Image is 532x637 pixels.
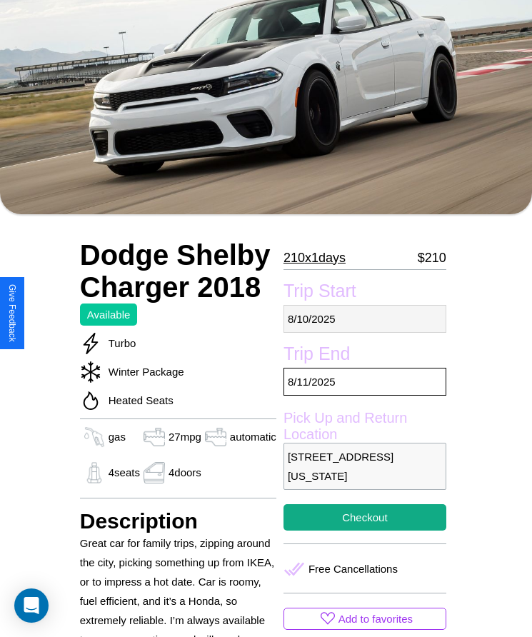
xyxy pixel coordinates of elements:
[140,426,169,448] img: gas
[283,281,446,305] label: Trip Start
[87,305,131,324] p: Available
[80,462,109,483] img: gas
[283,443,446,490] p: [STREET_ADDRESS][US_STATE]
[283,368,446,396] p: 8 / 11 / 2025
[7,284,17,342] div: Give Feedback
[169,427,201,446] p: 27 mpg
[109,427,126,446] p: gas
[80,239,276,304] h2: Dodge Shelby Charger 2018
[101,333,136,353] p: Turbo
[338,609,413,628] p: Add to favorites
[80,426,109,448] img: gas
[101,391,174,410] p: Heated Seats
[230,427,276,446] p: automatic
[169,463,201,482] p: 4 doors
[283,410,446,443] label: Pick Up and Return Location
[283,504,446,531] button: Checkout
[201,426,230,448] img: gas
[80,509,276,533] h3: Description
[283,246,346,269] p: 210 x 1 days
[14,588,49,623] div: Open Intercom Messenger
[101,362,184,381] p: Winter Package
[140,462,169,483] img: gas
[283,608,446,630] button: Add to favorites
[283,343,446,368] label: Trip End
[418,246,446,269] p: $ 210
[109,463,140,482] p: 4 seats
[283,305,446,333] p: 8 / 10 / 2025
[308,559,398,578] p: Free Cancellations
